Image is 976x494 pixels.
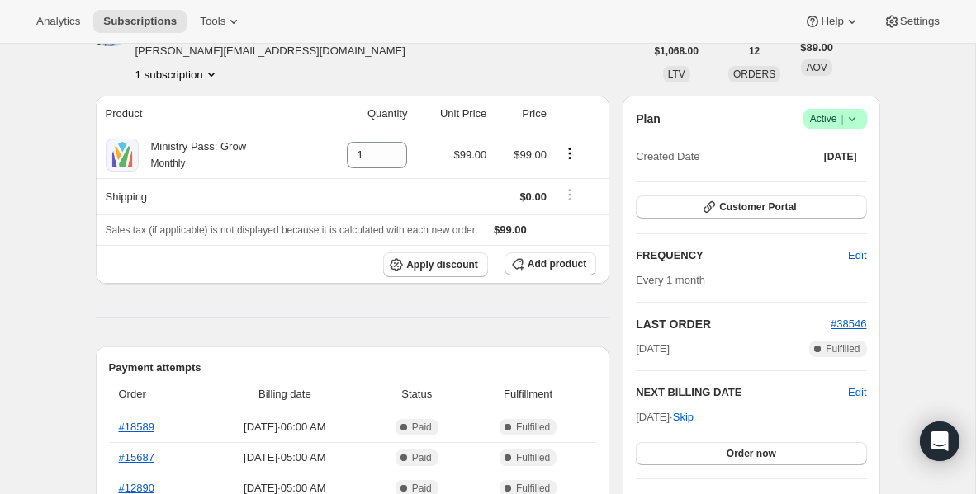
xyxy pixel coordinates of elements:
span: Paid [412,421,432,434]
span: Active [810,111,860,127]
span: Created Date [636,148,699,165]
a: #15687 [119,451,154,463]
span: Paid [412,451,432,464]
span: ORDERS [733,68,775,80]
span: AOV [806,62,827,73]
span: Tools [200,15,225,28]
button: Help [794,10,869,33]
span: [DATE] [824,150,857,163]
span: Skip [673,409,694,426]
span: Customer Portal [719,200,796,214]
span: Help [821,15,843,28]
span: [PERSON_NAME][EMAIL_ADDRESS][DOMAIN_NAME] [135,43,405,59]
h2: NEXT BILLING DATE [636,384,848,401]
span: LTV [668,68,685,80]
th: Quantity [314,96,412,132]
th: Unit Price [412,96,491,132]
span: Settings [900,15,940,28]
small: Monthly [151,158,186,169]
button: Apply discount [383,252,488,277]
th: Order [109,376,201,412]
span: Billing date [206,386,363,402]
button: Shipping actions [557,186,583,204]
button: [DATE] [814,145,867,168]
button: Customer Portal [636,195,866,219]
button: Product actions [135,66,220,82]
span: Fulfilled [516,421,550,434]
a: #18589 [119,421,154,433]
button: Subscriptions [93,10,187,33]
span: Status [373,386,460,402]
button: Add product [505,252,596,275]
span: [DATE] [636,341,670,357]
th: Shipping [96,178,315,214]
a: #38546 [831,318,866,330]
span: $99.00 [454,148,487,161]
span: $99.00 [514,148,547,161]
th: Product [96,96,315,132]
span: Subscriptions [103,15,177,28]
button: Skip [663,404,704,430]
button: 12 [739,40,770,63]
button: #38546 [831,316,866,332]
button: Analytics [26,10,90,33]
span: Fulfillment [470,386,586,402]
a: #12890 [119,482,154,494]
span: Fulfilled [516,451,550,464]
span: Sales tax (if applicable) is not displayed because it is calculated with each new order. [106,224,478,236]
span: $0.00 [519,191,547,203]
img: product img [106,139,139,172]
span: Fulfilled [826,342,860,355]
span: Analytics [36,15,80,28]
span: Every 1 month [636,274,705,286]
h2: Payment attempts [109,360,597,376]
h2: Plan [636,111,661,127]
button: Edit [848,384,866,401]
span: Order now [727,447,776,460]
span: Edit [848,247,866,264]
span: [DATE] · [636,411,694,423]
span: | [841,112,843,125]
div: Ministry Pass: Grow [139,139,247,172]
span: $89.00 [800,40,833,56]
span: 12 [749,45,760,58]
span: $1,068.00 [655,45,699,58]
span: Add product [528,257,586,271]
button: $1,068.00 [645,40,708,63]
div: Open Intercom Messenger [920,421,959,461]
span: [DATE] · 05:00 AM [206,449,363,466]
button: Order now [636,442,866,465]
span: Apply discount [406,258,478,271]
button: Edit [838,242,876,269]
h2: LAST ORDER [636,316,831,332]
button: Product actions [557,144,583,162]
span: $99.00 [494,223,527,236]
span: [DATE] · 06:00 AM [206,419,363,435]
button: Settings [874,10,950,33]
h2: FREQUENCY [636,247,848,264]
th: Price [491,96,552,132]
button: Tools [190,10,252,33]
